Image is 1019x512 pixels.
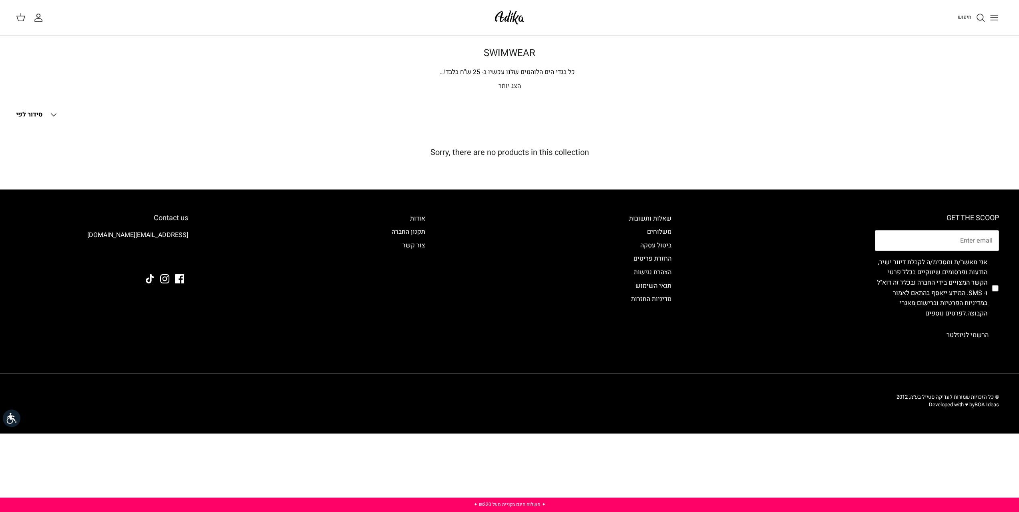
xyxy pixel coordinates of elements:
a: [EMAIL_ADDRESS][DOMAIN_NAME] [87,230,188,240]
a: Tiktok [145,274,155,283]
h1: SWIMWEAR [229,48,790,59]
p: Developed with ♥ by [896,401,999,408]
img: Adika IL [166,253,188,263]
a: מדיניות החזרות [631,294,671,304]
a: תקנון החברה [392,227,425,237]
a: החשבון שלי [34,13,46,22]
a: צור קשר [402,241,425,250]
button: Toggle menu [985,9,1003,26]
a: לפרטים נוספים [925,309,966,318]
a: הצהרת נגישות [634,267,671,277]
a: BOA Ideas [975,401,999,408]
h6: Contact us [20,214,188,223]
p: הצג יותר [229,81,790,92]
a: ✦ משלוח חינם בקנייה מעל ₪220 ✦ [474,501,546,508]
span: חיפוש [958,13,971,21]
p: כל בגדי הים הלוהטים שלנו עכשיו ב- 25 ש"ח בלבד! דגמים קלאסיים, גזרות ספורטיביות, הדפסים שיקיים ודי... [350,67,670,78]
div: Secondary navigation [621,214,679,345]
input: Email [875,230,999,251]
button: סידור לפי [16,106,58,124]
a: Facebook [175,274,184,283]
a: תנאי השימוש [635,281,671,291]
span: סידור לפי [16,110,42,119]
a: שאלות ותשובות [629,214,671,223]
a: החזרת פריטים [633,254,671,263]
img: Adika IL [492,8,527,27]
h5: Sorry, there are no products in this collection [16,148,1003,157]
button: הרשמי לניוזלטר [936,325,999,345]
a: משלוחים [647,227,671,237]
h6: GET THE SCOOP [875,214,999,223]
a: חיפוש [958,13,985,22]
a: Instagram [160,274,169,283]
a: ביטול עסקה [640,241,671,250]
a: אודות [410,214,425,223]
label: אני מאשר/ת ומסכימ/ה לקבלת דיוור ישיר, הודעות ופרסומים שיווקיים בכלל פרטי הקשר המצויים בידי החברה ... [875,257,987,319]
div: Secondary navigation [384,214,433,345]
span: © כל הזכויות שמורות לעדיקה סטייל בע״מ, 2012 [896,393,999,401]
